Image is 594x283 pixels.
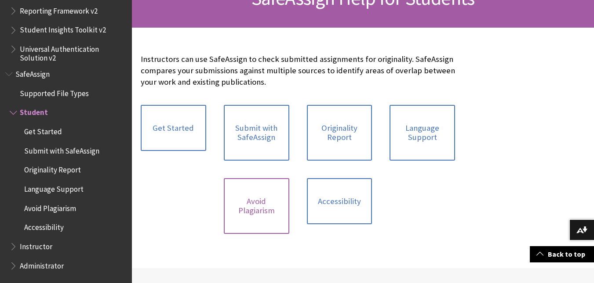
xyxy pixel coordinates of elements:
a: Accessibility [307,178,372,225]
span: Avoid Plagiarism [24,201,76,213]
span: Originality Report [24,163,81,175]
a: Originality Report [307,105,372,161]
span: Reporting Framework v2 [20,4,98,15]
span: Language Support [24,182,84,193]
span: Student Insights Toolkit v2 [20,23,106,35]
a: Get Started [141,105,206,151]
span: Submit with SafeAssign [24,143,99,155]
p: Instructors can use SafeAssign to check submitted assignments for originality. SafeAssign compare... [141,54,455,88]
span: Get Started [24,124,62,136]
span: Accessibility [24,220,64,232]
span: Administrator [20,258,64,270]
span: Universal Authentication Solution v2 [20,42,126,62]
nav: Book outline for Blackboard SafeAssign [5,67,127,273]
a: Avoid Plagiarism [224,178,289,234]
span: Supported File Types [20,86,89,98]
a: Language Support [390,105,455,161]
span: Instructor [20,239,52,251]
span: SafeAssign [15,67,50,79]
span: Student [20,105,48,117]
a: Back to top [530,246,594,262]
a: Submit with SafeAssign [224,105,289,161]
